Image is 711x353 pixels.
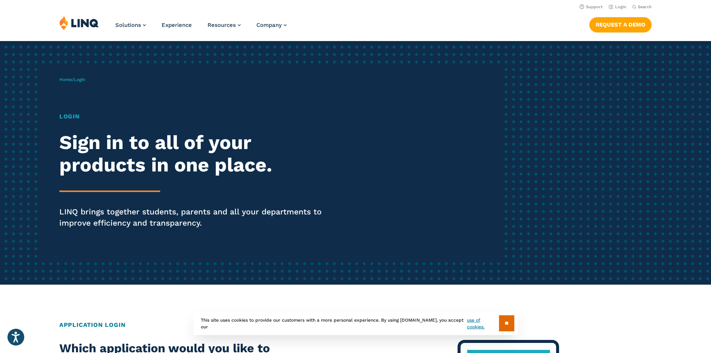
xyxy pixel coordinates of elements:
[59,16,99,30] img: LINQ | K‑12 Software
[59,321,652,329] h2: Application Login
[193,312,518,335] div: This site uses cookies to provide our customers with a more personal experience. By using [DOMAIN...
[162,22,192,28] a: Experience
[115,16,287,40] nav: Primary Navigation
[115,22,141,28] span: Solutions
[59,112,333,121] h1: Login
[208,22,236,28] span: Resources
[208,22,241,28] a: Resources
[74,77,85,82] span: Login
[580,4,603,9] a: Support
[59,77,72,82] a: Home
[256,22,282,28] span: Company
[115,22,146,28] a: Solutions
[589,17,652,32] a: Request a Demo
[256,22,287,28] a: Company
[638,4,652,9] span: Search
[59,77,85,82] span: /
[609,4,626,9] a: Login
[589,16,652,32] nav: Button Navigation
[632,4,652,10] button: Open Search Bar
[467,317,499,330] a: use of cookies.
[59,206,333,229] p: LINQ brings together students, parents and all your departments to improve efficiency and transpa...
[59,131,333,176] h2: Sign in to all of your products in one place.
